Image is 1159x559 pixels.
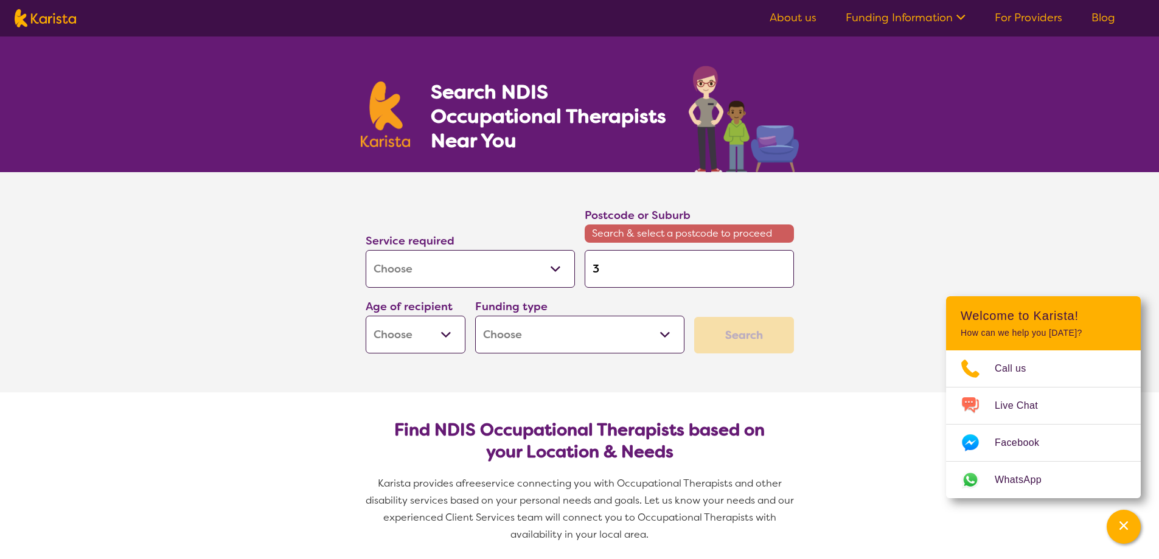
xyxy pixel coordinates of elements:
[15,9,76,27] img: Karista logo
[946,462,1141,498] a: Web link opens in a new tab.
[946,350,1141,498] ul: Choose channel
[361,82,411,147] img: Karista logo
[585,208,691,223] label: Postcode or Suburb
[475,299,548,314] label: Funding type
[585,224,794,243] span: Search & select a postcode to proceed
[995,471,1056,489] span: WhatsApp
[366,477,796,541] span: service connecting you with Occupational Therapists and other disability services based on your p...
[846,10,966,25] a: Funding Information
[946,296,1141,498] div: Channel Menu
[378,477,462,490] span: Karista provides a
[995,397,1053,415] span: Live Chat
[585,250,794,288] input: Type
[431,80,667,153] h1: Search NDIS Occupational Therapists Near You
[375,419,784,463] h2: Find NDIS Occupational Therapists based on your Location & Needs
[770,10,816,25] a: About us
[462,477,481,490] span: free
[1091,10,1115,25] a: Blog
[961,328,1126,338] p: How can we help you [DATE]?
[1107,510,1141,544] button: Channel Menu
[995,359,1041,378] span: Call us
[366,299,453,314] label: Age of recipient
[995,10,1062,25] a: For Providers
[366,234,454,248] label: Service required
[689,66,799,172] img: occupational-therapy
[961,308,1126,323] h2: Welcome to Karista!
[995,434,1054,452] span: Facebook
